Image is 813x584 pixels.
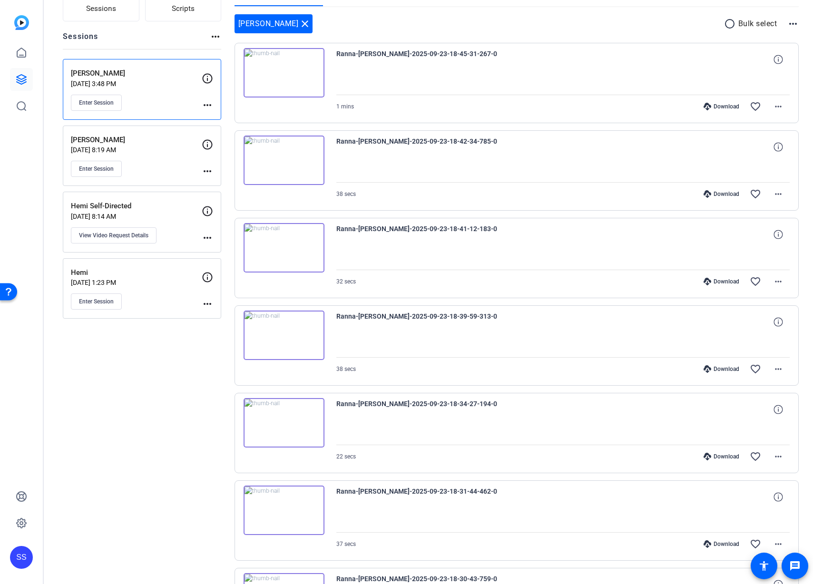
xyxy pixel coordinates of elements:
mat-icon: radio_button_unchecked [724,18,738,29]
span: Ranna-[PERSON_NAME]-2025-09-23-18-39-59-313-0 [336,311,512,333]
div: SS [10,546,33,569]
span: Ranna-[PERSON_NAME]-2025-09-23-18-31-44-462-0 [336,486,512,508]
img: thumb-nail [244,136,324,185]
span: Enter Session [79,165,114,173]
mat-icon: favorite_border [750,451,761,462]
mat-icon: more_horiz [202,232,213,243]
span: View Video Request Details [79,232,148,239]
mat-icon: favorite_border [750,276,761,287]
img: thumb-nail [244,311,324,360]
span: Ranna-[PERSON_NAME]-2025-09-23-18-45-31-267-0 [336,48,512,71]
mat-icon: more_horiz [773,538,784,550]
span: Ranna-[PERSON_NAME]-2025-09-23-18-42-34-785-0 [336,136,512,158]
h2: Sessions [63,31,98,49]
mat-icon: more_horiz [773,188,784,200]
mat-icon: more_horiz [787,18,799,29]
mat-icon: more_horiz [773,363,784,375]
mat-icon: more_horiz [202,165,213,177]
p: [DATE] 3:48 PM [71,80,202,88]
button: Enter Session [71,95,122,111]
span: 37 secs [336,541,356,547]
mat-icon: favorite_border [750,101,761,112]
div: Download [699,540,744,548]
button: View Video Request Details [71,227,157,243]
p: [PERSON_NAME] [71,135,202,146]
p: [DATE] 1:23 PM [71,279,202,286]
mat-icon: message [789,560,801,572]
div: Download [699,365,744,373]
button: Enter Session [71,293,122,310]
p: Bulk select [738,18,777,29]
mat-icon: accessibility [758,560,770,572]
div: Download [699,278,744,285]
div: Download [699,190,744,198]
mat-icon: more_horiz [773,276,784,287]
p: Hemi [71,267,202,278]
img: thumb-nail [244,48,324,97]
p: [PERSON_NAME] [71,68,202,79]
p: [DATE] 8:19 AM [71,146,202,154]
span: 32 secs [336,278,356,285]
span: Ranna-[PERSON_NAME]-2025-09-23-18-41-12-183-0 [336,223,512,246]
img: thumb-nail [244,223,324,273]
span: 22 secs [336,453,356,460]
mat-icon: more_horiz [773,451,784,462]
mat-icon: more_horiz [202,298,213,310]
p: [DATE] 8:14 AM [71,213,202,220]
span: Sessions [86,3,116,14]
mat-icon: favorite_border [750,188,761,200]
span: Enter Session [79,298,114,305]
div: Download [699,453,744,460]
mat-icon: more_horiz [202,99,213,111]
mat-icon: more_horiz [210,31,221,42]
mat-icon: close [299,18,311,29]
div: Download [699,103,744,110]
span: Ranna-[PERSON_NAME]-2025-09-23-18-34-27-194-0 [336,398,512,421]
span: 1 mins [336,103,354,110]
mat-icon: favorite_border [750,363,761,375]
img: thumb-nail [244,398,324,448]
div: [PERSON_NAME] [235,14,313,33]
span: Scripts [172,3,195,14]
img: blue-gradient.svg [14,15,29,30]
span: Enter Session [79,99,114,107]
span: 38 secs [336,191,356,197]
mat-icon: favorite_border [750,538,761,550]
button: Enter Session [71,161,122,177]
mat-icon: more_horiz [773,101,784,112]
span: 38 secs [336,366,356,372]
img: thumb-nail [244,486,324,535]
p: Hemi Self-Directed [71,201,202,212]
